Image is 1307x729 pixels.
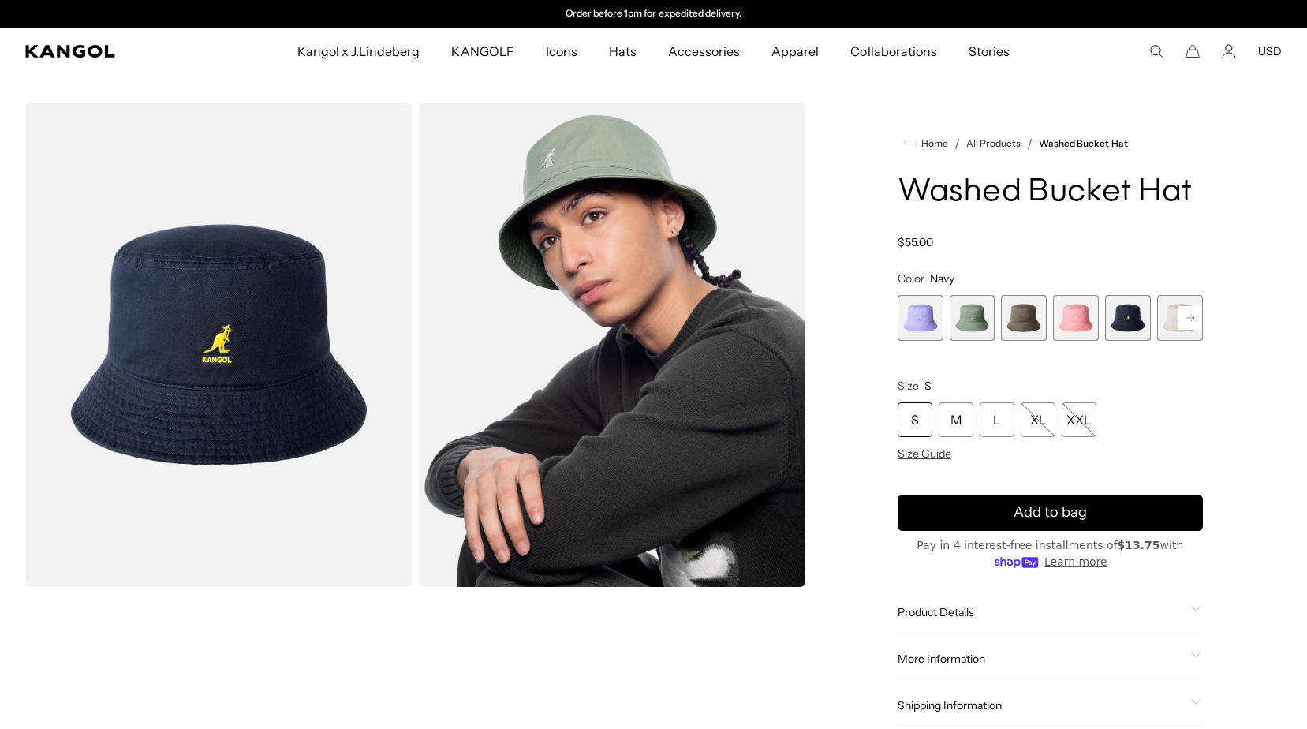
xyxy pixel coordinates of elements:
[930,271,954,286] span: Navy
[1157,295,1203,341] div: 6 of 13
[898,402,932,437] div: S
[1062,402,1096,437] div: XXL
[966,138,1021,149] a: All Products
[950,295,995,341] div: 2 of 13
[898,447,951,461] span: Size Guide
[950,295,995,341] label: SAGE GREEN
[530,28,593,74] a: Icons
[898,295,943,341] div: 1 of 13
[835,28,952,74] a: Collaborations
[939,402,973,437] div: M
[898,295,943,341] label: Iced Lilac
[282,28,436,74] a: Kangol x J.Lindeberg
[898,652,1184,666] span: More Information
[451,28,513,74] span: KANGOLF
[1258,44,1282,58] button: USD
[1222,44,1236,58] a: Account
[898,605,1184,619] span: Product Details
[1157,295,1203,341] label: Khaki
[904,136,948,151] a: Home
[1186,44,1200,58] button: Cart
[1039,138,1127,149] a: Washed Bucket Hat
[953,28,1025,74] a: Stories
[25,45,196,58] a: Kangol
[609,28,637,74] span: Hats
[918,138,948,149] span: Home
[756,28,835,74] a: Apparel
[546,28,577,74] span: Icons
[1149,44,1163,58] summary: Search here
[898,175,1203,210] h1: Washed Bucket Hat
[1105,295,1151,341] label: Navy
[1053,295,1099,341] label: Pepto
[435,28,529,74] a: KANGOLF
[980,402,1014,437] div: L
[668,28,740,74] span: Accessories
[771,28,819,74] span: Apparel
[898,495,1203,531] button: Add to bag
[850,28,936,74] span: Collaborations
[898,379,919,393] span: Size
[1001,295,1047,341] label: Smog
[25,103,413,587] img: color-navy
[924,379,932,393] span: S
[491,8,816,21] slideshow-component: Announcement bar
[491,8,816,21] div: Announcement
[419,103,806,587] img: sage-green
[1001,295,1047,341] div: 3 of 13
[898,698,1184,712] span: Shipping Information
[491,8,816,21] div: 2 of 2
[25,103,806,587] product-gallery: Gallery Viewer
[1014,502,1087,523] span: Add to bag
[898,235,933,249] span: $55.00
[948,134,960,153] li: /
[1053,295,1099,341] div: 4 of 13
[566,8,741,21] p: Order before 1pm for expedited delivery.
[593,28,652,74] a: Hats
[898,271,924,286] span: Color
[652,28,756,74] a: Accessories
[1105,295,1151,341] div: 5 of 13
[1021,134,1033,153] li: /
[969,28,1010,74] span: Stories
[898,134,1203,153] nav: breadcrumbs
[1021,402,1055,437] div: XL
[297,28,420,74] span: Kangol x J.Lindeberg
